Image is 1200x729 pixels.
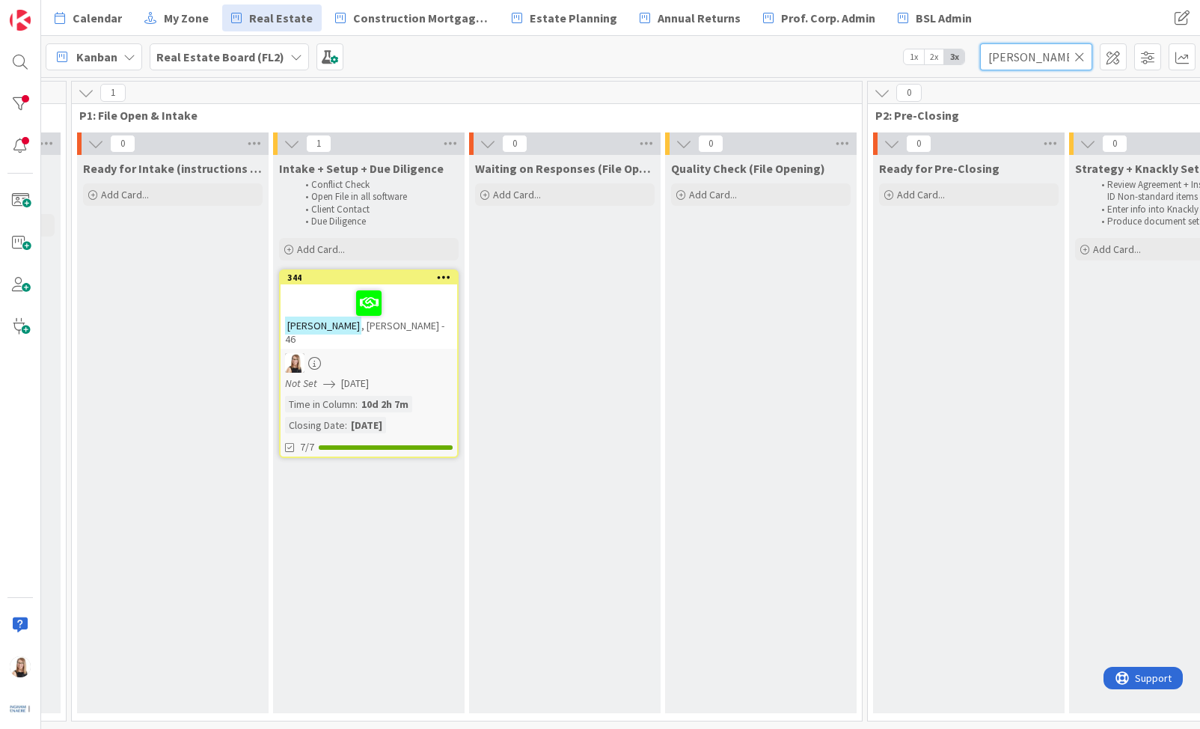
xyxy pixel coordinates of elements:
span: My Zone [164,9,209,27]
div: [DATE] [347,417,386,433]
li: Due Diligence [297,216,456,228]
div: 344 [287,272,457,283]
a: Annual Returns [631,4,750,31]
span: Kanban [76,48,117,66]
img: DB [285,353,304,373]
a: Estate Planning [503,4,626,31]
span: Ready for Pre-Closing [879,161,1000,176]
span: Add Card... [689,188,737,201]
span: Intake + Setup + Due Diligence [279,161,444,176]
span: Estate Planning [530,9,617,27]
span: Add Card... [493,188,541,201]
span: Construction Mortgages - Draws [353,9,489,27]
span: 1 [100,84,126,102]
span: 3x [944,49,964,64]
span: 0 [110,135,135,153]
input: Quick Filter... [980,43,1092,70]
span: 0 [896,84,922,102]
span: Support [31,2,68,20]
div: 344[PERSON_NAME], [PERSON_NAME] - 46 [281,271,457,349]
span: [DATE] [341,376,369,391]
span: P1: File Open & Intake [79,108,843,123]
i: Not Set [285,376,317,390]
div: Time in Column [285,396,355,412]
span: Add Card... [1093,243,1141,256]
span: Ready for Intake (instructions received) [83,161,263,176]
span: Waiting on Responses (File Opening) [475,161,655,176]
span: 1 [306,135,331,153]
span: 0 [698,135,723,153]
div: Closing Date [285,417,345,433]
span: BSL Admin [916,9,972,27]
a: Construction Mortgages - Draws [326,4,498,31]
span: Quality Check (File Opening) [671,161,825,176]
span: 1x [904,49,924,64]
li: Client Contact [297,204,456,216]
span: Calendar [73,9,122,27]
div: 10d 2h 7m [358,396,412,412]
span: 7/7 [300,439,314,455]
a: My Zone [135,4,218,31]
span: Real Estate [249,9,313,27]
span: Add Card... [101,188,149,201]
span: Add Card... [897,188,945,201]
a: Real Estate [222,4,322,31]
img: Visit kanbanzone.com [10,10,31,31]
span: Add Card... [297,243,345,256]
span: , [PERSON_NAME] - 46 [285,319,444,346]
div: 344 [281,271,457,284]
span: : [345,417,347,433]
a: Calendar [46,4,131,31]
img: DB [10,656,31,677]
li: Conflict Check [297,179,456,191]
a: 344[PERSON_NAME], [PERSON_NAME] - 46DBNot Set[DATE]Time in Column:10d 2h 7mClosing Date:[DATE]7/7 [279,269,459,458]
li: Open File in all software [297,191,456,203]
span: Prof. Corp. Admin [781,9,875,27]
span: Annual Returns [658,9,741,27]
div: DB [281,353,457,373]
span: 2x [924,49,944,64]
b: Real Estate Board (FL2) [156,49,284,64]
mark: [PERSON_NAME] [285,317,361,334]
span: 0 [502,135,527,153]
span: : [355,396,358,412]
span: 0 [1102,135,1127,153]
a: Prof. Corp. Admin [754,4,884,31]
a: BSL Admin [889,4,981,31]
span: 0 [906,135,931,153]
img: avatar [10,698,31,719]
